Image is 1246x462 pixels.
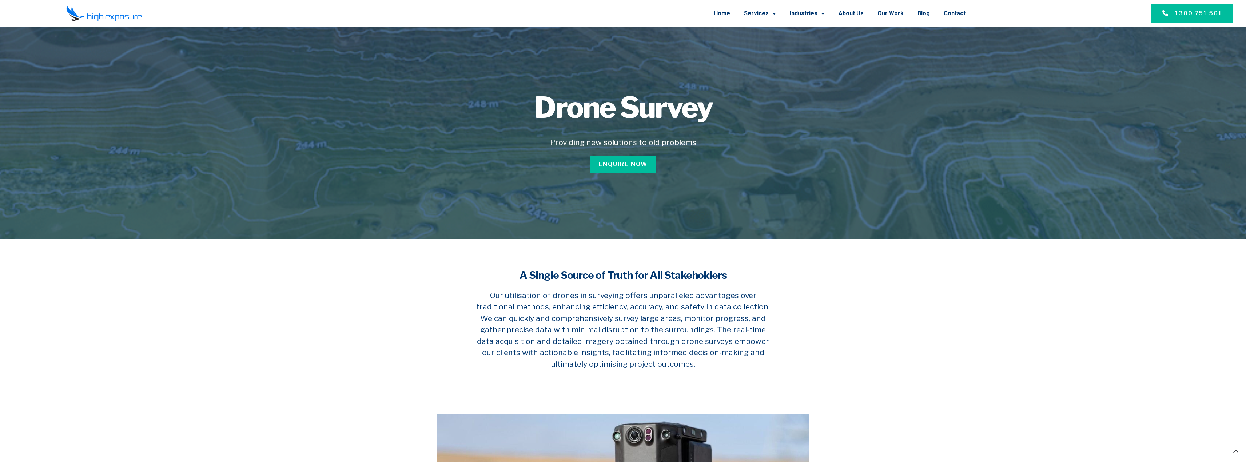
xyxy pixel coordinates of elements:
a: Home [714,4,730,23]
a: Industries [790,4,825,23]
a: Services [744,4,776,23]
a: Our Work [877,4,904,23]
h5: Providing new solutions to old problems [406,137,841,148]
h5: Our utilisation of drones in surveying offers unparalleled advantages over traditional methods, e... [474,290,772,381]
nav: Menu [207,4,966,23]
a: Contact [944,4,966,23]
span: Enquire Now [598,160,648,169]
a: 1300 751 561 [1151,4,1233,23]
h4: A Single Source of Truth for All Stakeholders [474,268,772,282]
h1: Drone Survey [406,93,841,122]
span: 1300 751 561 [1175,9,1222,18]
a: Blog [917,4,930,23]
a: Enquire Now [590,156,656,173]
a: About Us [839,4,864,23]
img: Final-Logo copy [66,5,142,22]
